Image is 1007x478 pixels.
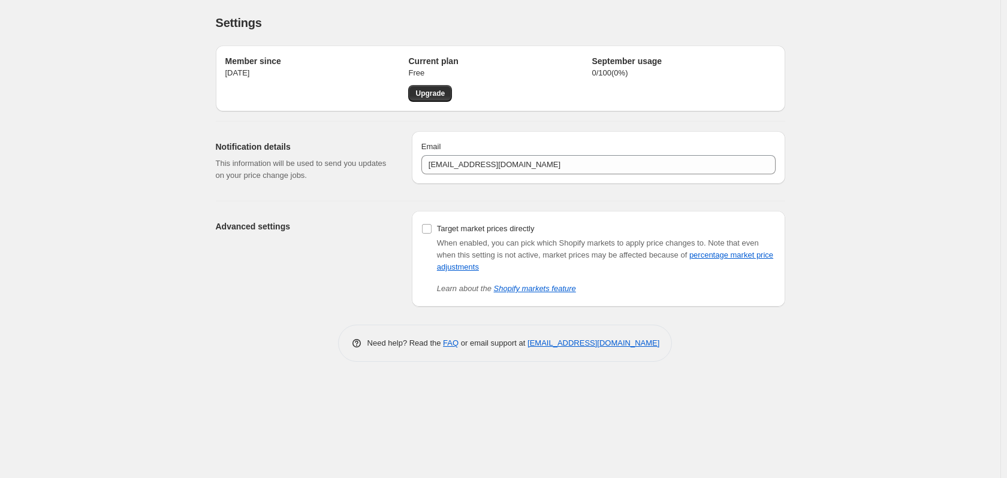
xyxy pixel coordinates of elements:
[408,55,592,67] h2: Current plan
[437,238,773,271] span: Note that even when this setting is not active, market prices may be affected because of
[443,338,459,347] a: FAQ
[494,284,576,293] a: Shopify markets feature
[421,142,441,151] span: Email
[592,67,775,79] p: 0 / 100 ( 0 %)
[527,338,659,347] a: [EMAIL_ADDRESS][DOMAIN_NAME]
[437,238,706,247] span: When enabled, you can pick which Shopify markets to apply price changes to.
[367,338,444,347] span: Need help? Read the
[216,158,393,181] p: This information will be used to send you updates on your price change jobs.
[459,338,527,347] span: or email support at
[592,55,775,67] h2: September usage
[216,220,393,232] h2: Advanced settings
[415,89,445,98] span: Upgrade
[408,85,452,102] a: Upgrade
[225,55,409,67] h2: Member since
[216,16,262,29] span: Settings
[408,67,592,79] p: Free
[225,67,409,79] p: [DATE]
[216,141,393,153] h2: Notification details
[437,224,535,233] span: Target market prices directly
[437,284,576,293] i: Learn about the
